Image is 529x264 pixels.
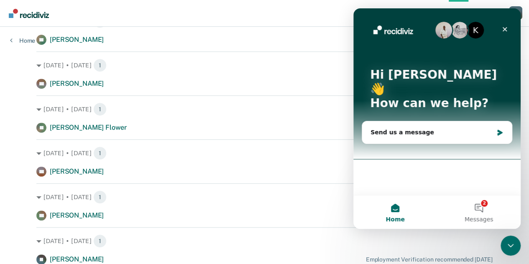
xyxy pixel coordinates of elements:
[36,190,493,204] div: [DATE] • [DATE] 1
[9,9,49,18] img: Recidiviz
[501,236,521,256] iframe: Intercom live chat
[509,6,522,20] div: H C
[93,190,107,204] span: 1
[36,234,493,248] div: [DATE] • [DATE] 1
[93,234,107,248] span: 1
[50,211,104,219] span: [PERSON_NAME]
[10,37,35,44] a: Home
[509,6,522,20] button: Profile dropdown button
[93,103,107,116] span: 1
[36,146,493,160] div: [DATE] • [DATE] 1
[36,103,493,116] div: [DATE] • [DATE] 1
[93,59,107,72] span: 1
[50,36,104,44] span: [PERSON_NAME]
[353,8,521,229] iframe: Intercom live chat
[93,146,107,160] span: 1
[50,167,104,175] span: [PERSON_NAME]
[50,255,104,263] span: [PERSON_NAME]
[50,123,127,131] span: [PERSON_NAME] Flower
[36,59,493,72] div: [DATE] • [DATE] 1
[366,256,493,263] div: Employment Verification recommended [DATE]
[50,79,104,87] span: [PERSON_NAME]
